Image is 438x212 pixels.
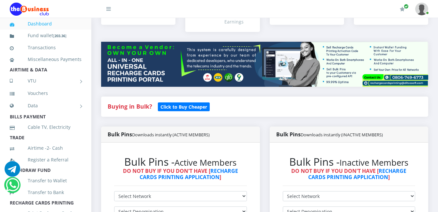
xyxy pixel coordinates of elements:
a: Chat for support [6,182,19,193]
strong: DO NOT BUY IF YOU DON'T HAVE [ ] [123,167,238,181]
strong: Bulk Pins [108,131,210,138]
img: Logo [10,3,49,16]
a: Transfer to Bank [10,185,82,200]
i: Renew/Upgrade Subscription [400,7,405,12]
a: Data [10,98,82,114]
small: Downloads instantly (INACTIVE MEMBERS) [301,132,383,138]
small: Active Members [174,157,236,168]
small: Downloads instantly (ACTIVE MEMBERS) [132,132,210,138]
a: RECHARGE CARDS PRINTING APPLICATION [308,167,407,181]
a: Miscellaneous Payments [10,52,82,67]
strong: Buying in Bulk? [108,102,152,110]
a: RECHARGE CARDS PRINTING APPLICATION [140,167,238,181]
b: Click to Buy Cheaper [160,104,207,110]
a: Vouchers [10,86,82,101]
img: User [415,3,428,15]
span: Renew/Upgrade Subscription [404,4,409,9]
a: Register a Referral [10,152,82,167]
b: 203.36 [54,33,65,38]
img: multitenant_rcp.png [101,42,428,87]
a: VTU [10,73,82,89]
a: Chat for support [5,166,20,177]
div: Earnings [224,18,253,25]
a: Airtime -2- Cash [10,141,82,156]
h2: Bulk Pins - [114,156,247,168]
strong: Bulk Pins [276,131,383,138]
a: Transactions [10,40,82,55]
small: [ ] [53,33,67,38]
small: Inactive Members [340,157,408,168]
a: Fund wallet[203.36] [10,28,82,43]
a: Cable TV, Electricity [10,120,82,135]
a: Transfer to Wallet [10,173,82,188]
h2: Bulk Pins - [283,156,415,168]
a: Click to Buy Cheaper [158,102,210,110]
a: Dashboard [10,16,82,31]
strong: DO NOT BUY IF YOU DON'T HAVE [ ] [291,167,406,181]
